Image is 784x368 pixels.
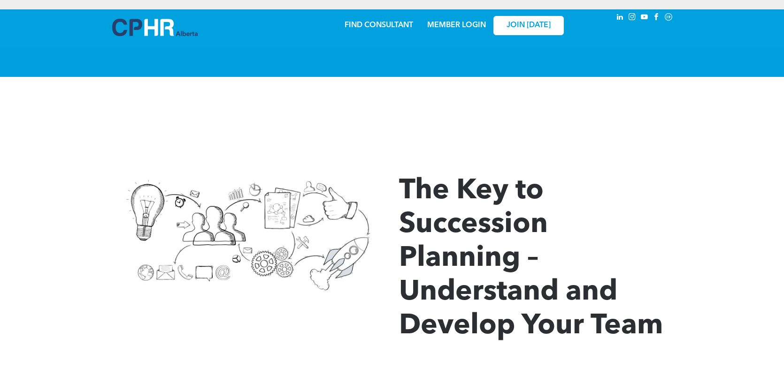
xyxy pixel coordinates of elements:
[507,21,551,30] span: JOIN [DATE]
[615,12,625,24] a: linkedin
[639,12,649,24] a: youtube
[427,22,486,29] a: MEMBER LOGIN
[651,12,661,24] a: facebook
[112,19,198,36] img: A blue and white logo for cp alberta
[627,12,637,24] a: instagram
[345,22,413,29] a: FIND CONSULTANT
[663,12,674,24] a: Social network
[399,177,663,340] span: The Key to Succession Planning – Understand and Develop Your Team
[493,16,564,35] a: JOIN [DATE]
